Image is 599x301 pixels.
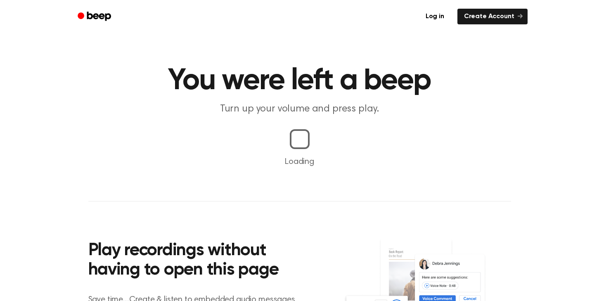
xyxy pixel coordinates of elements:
[10,156,589,168] p: Loading
[88,66,511,96] h1: You were left a beep
[141,102,458,116] p: Turn up your volume and press play.
[88,241,311,280] h2: Play recordings without having to open this page
[417,7,452,26] a: Log in
[457,9,528,24] a: Create Account
[72,9,118,25] a: Beep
